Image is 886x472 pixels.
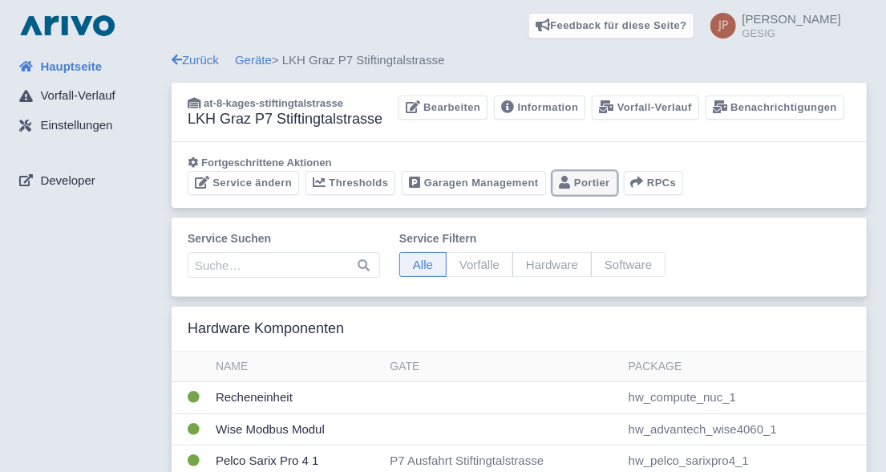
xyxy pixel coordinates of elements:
[622,413,867,446] td: hw_advantech_wise4060_1
[172,53,219,67] a: Zurück
[706,96,844,120] a: Benachrichtigungen
[201,157,332,169] span: Fortgeschrittene Aktionen
[446,252,513,277] span: Vorfälle
[402,171,545,196] a: Garagen Management
[494,96,585,120] a: Information
[399,252,447,277] span: Alle
[40,58,102,76] span: Hauptseite
[188,111,382,128] h3: LKH Graz P7 Stiftingtalstrasse
[552,171,617,196] a: Portier
[40,87,115,105] span: Vorfall-Verlauf
[742,28,841,39] small: GESIG
[188,171,299,196] a: Service ändern
[204,97,343,109] span: at-8-kages-stiftingtalstrasse
[742,12,841,26] span: [PERSON_NAME]
[6,165,172,196] a: Developer
[622,382,867,414] td: hw_compute_nuc_1
[188,252,380,278] input: Suche…
[40,116,112,135] span: Einstellungen
[209,352,383,382] th: Name
[624,171,684,196] button: RPCs
[591,252,666,277] span: Software
[188,230,380,247] label: Service suchen
[172,51,867,70] div: > LKH Graz P7 Stiftingtalstrasse
[6,111,172,141] a: Einstellungen
[592,96,698,120] a: Vorfall-Verlauf
[235,53,272,67] a: Geräte
[383,352,621,382] th: Gate
[399,230,666,247] label: Service filtern
[528,13,694,39] a: Feedback für diese Seite?
[188,320,344,338] h3: Hardware Komponenten
[6,81,172,112] a: Vorfall-Verlauf
[398,96,488,120] a: Bearbeiten
[701,13,841,39] a: [PERSON_NAME] GESIG
[622,352,867,382] th: Package
[512,252,592,277] span: Hardware
[209,382,383,414] td: Recheneinheit
[16,13,119,39] img: logo
[6,51,172,82] a: Hauptseite
[305,171,395,196] a: Thresholds
[40,172,95,190] span: Developer
[209,413,383,446] td: Wise Modbus Modul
